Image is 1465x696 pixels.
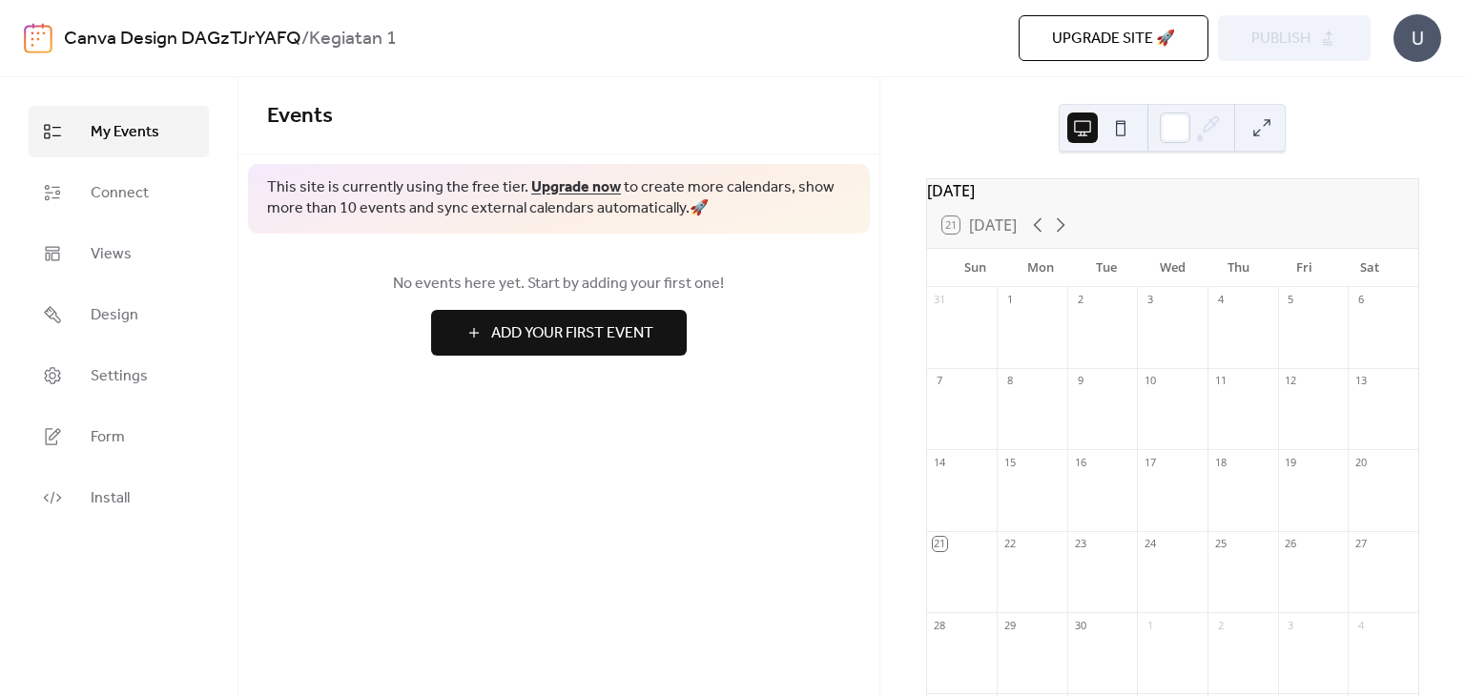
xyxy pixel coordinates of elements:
div: 15 [1002,455,1017,469]
div: Fri [1271,249,1337,287]
div: 2 [1073,293,1087,307]
div: 8 [1002,374,1017,388]
span: My Events [91,121,159,144]
div: 29 [1002,618,1017,632]
div: 9 [1073,374,1087,388]
div: 25 [1213,537,1228,551]
a: Views [29,228,209,279]
div: 12 [1284,374,1298,388]
div: 13 [1353,374,1368,388]
span: Settings [91,365,148,388]
div: 10 [1143,374,1157,388]
div: 16 [1073,455,1087,469]
a: Upgrade now [531,173,621,202]
div: 1 [1143,618,1157,632]
span: Connect [91,182,149,205]
a: Design [29,289,209,340]
div: 26 [1284,537,1298,551]
div: 31 [933,293,947,307]
b: Kegiatan 1 [309,21,397,57]
div: Wed [1140,249,1206,287]
a: Connect [29,167,209,218]
img: logo [24,23,52,53]
div: 30 [1073,618,1087,632]
div: 22 [1002,537,1017,551]
div: Sat [1337,249,1403,287]
button: Upgrade site 🚀 [1019,15,1208,61]
span: Events [267,95,333,137]
div: 27 [1353,537,1368,551]
span: Views [91,243,132,266]
span: No events here yet. Start by adding your first one! [267,273,851,296]
a: Add Your First Event [267,310,851,356]
div: U [1393,14,1441,62]
div: Mon [1008,249,1074,287]
span: This site is currently using the free tier. to create more calendars, show more than 10 events an... [267,177,851,220]
a: Settings [29,350,209,401]
div: 28 [933,618,947,632]
div: 4 [1353,618,1368,632]
div: 20 [1353,455,1368,469]
div: 3 [1143,293,1157,307]
span: Add Your First Event [491,322,653,345]
div: [DATE] [927,179,1418,202]
div: 1 [1002,293,1017,307]
span: Upgrade site 🚀 [1052,28,1175,51]
div: 2 [1213,618,1228,632]
div: 24 [1143,537,1157,551]
div: 17 [1143,455,1157,469]
div: 4 [1213,293,1228,307]
button: Add Your First Event [431,310,687,356]
div: 14 [933,455,947,469]
b: / [301,21,309,57]
span: Install [91,487,130,510]
a: My Events [29,106,209,157]
div: Sun [942,249,1008,287]
div: 11 [1213,374,1228,388]
div: 18 [1213,455,1228,469]
a: Install [29,472,209,523]
div: 19 [1284,455,1298,469]
div: 3 [1284,618,1298,632]
a: Form [29,411,209,462]
a: Canva Design DAGzTJrYAFQ [64,21,301,57]
div: 23 [1073,537,1087,551]
div: Tue [1074,249,1140,287]
div: 7 [933,374,947,388]
div: 21 [933,537,947,551]
span: Form [91,426,125,449]
div: 5 [1284,293,1298,307]
div: 6 [1353,293,1368,307]
div: Thu [1206,249,1271,287]
span: Design [91,304,138,327]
